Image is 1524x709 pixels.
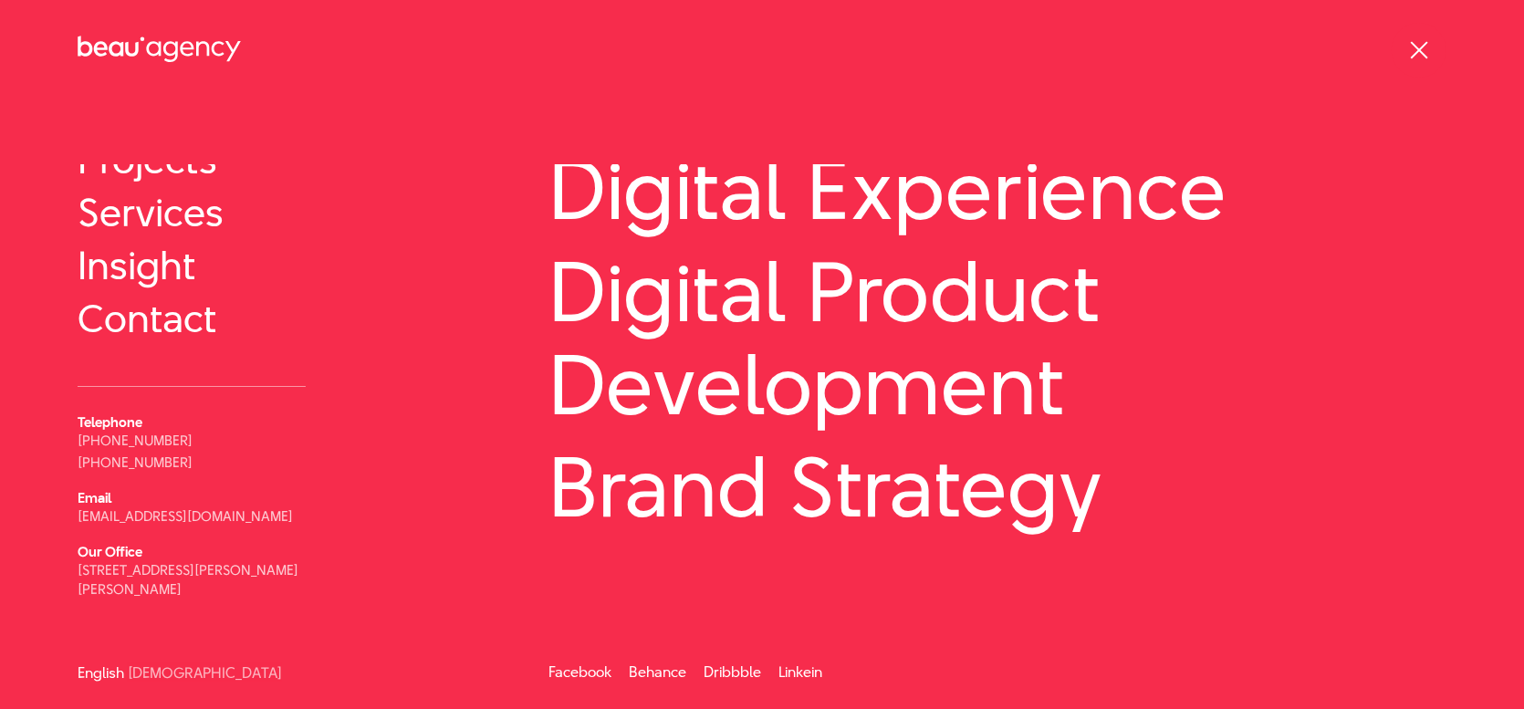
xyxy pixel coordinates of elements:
[78,542,142,561] b: Our Office
[78,560,306,599] p: [STREET_ADDRESS][PERSON_NAME][PERSON_NAME]
[78,506,293,526] a: [EMAIL_ADDRESS][DOMAIN_NAME]
[78,297,306,340] a: Contact
[78,666,124,680] a: English
[630,662,687,683] a: Behance
[549,245,1446,432] a: Digital Product Development
[78,191,306,235] a: Services
[78,431,193,450] a: [PHONE_NUMBER]
[78,412,142,432] b: Telephone
[78,244,306,287] a: Insight
[128,666,282,680] a: [DEMOGRAPHIC_DATA]
[549,441,1446,534] a: Brand Strategy
[705,662,762,683] a: Dribbble
[78,94,306,182] a: Our Projects
[549,662,612,683] a: Facebook
[78,453,193,472] a: [PHONE_NUMBER]
[549,143,1446,236] a: Digital Experience
[779,662,823,683] a: Linkein
[78,488,111,507] b: Email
